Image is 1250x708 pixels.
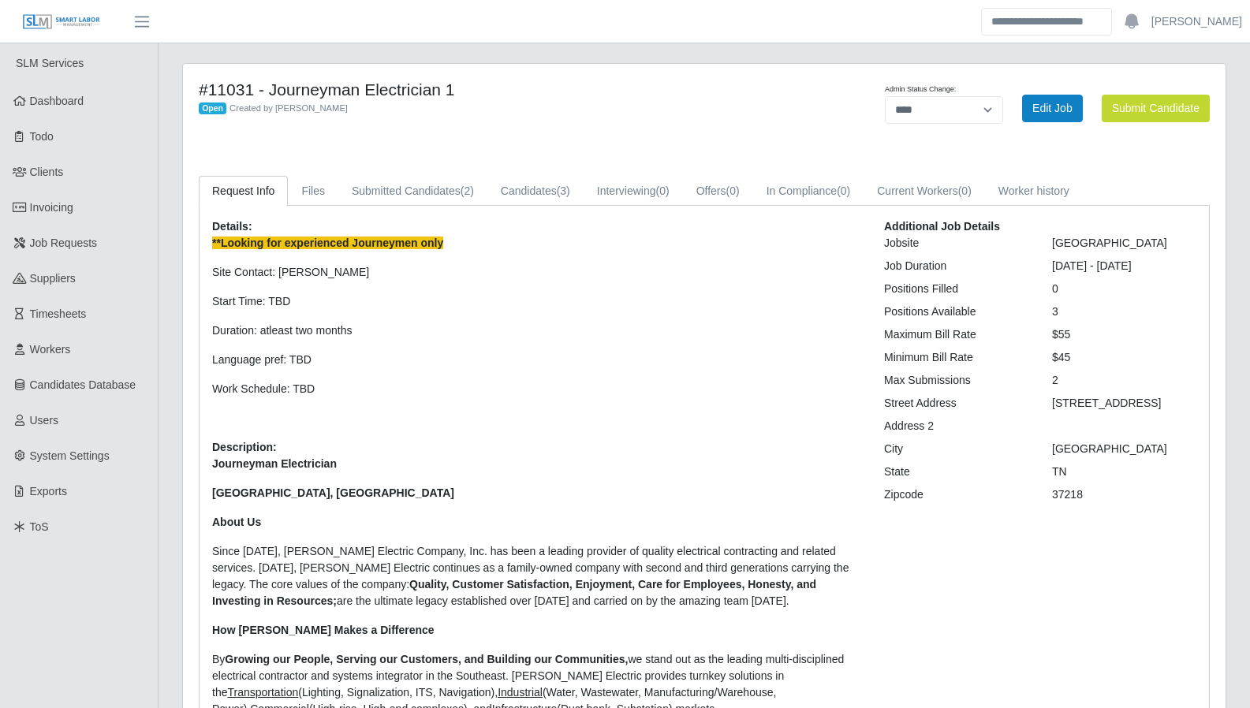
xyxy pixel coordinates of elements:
[1102,95,1210,122] button: Submit Candidate
[30,520,49,533] span: ToS
[212,264,860,281] p: Site Contact: [PERSON_NAME]
[981,8,1112,35] input: Search
[229,103,348,113] span: Created by [PERSON_NAME]
[30,343,71,356] span: Workers
[212,293,860,310] p: Start Time: TBD
[1040,486,1208,503] div: 37218
[1040,395,1208,412] div: [STREET_ADDRESS]
[227,686,298,699] u: Transportation
[498,686,543,699] u: Industrial
[1151,13,1242,30] a: [PERSON_NAME]
[885,84,956,95] label: Admin Status Change:
[212,441,277,453] b: Description:
[30,414,59,427] span: Users
[872,304,1040,320] div: Positions Available
[864,176,985,207] a: Current Workers
[212,322,860,339] p: Duration: atleast two months
[30,237,98,249] span: Job Requests
[872,349,1040,366] div: Minimum Bill Rate
[1040,372,1208,389] div: 2
[30,485,67,497] span: Exports
[584,176,683,207] a: Interviewing
[1040,258,1208,274] div: [DATE] - [DATE]
[1040,281,1208,297] div: 0
[30,201,73,214] span: Invoicing
[872,326,1040,343] div: Maximum Bill Rate
[30,166,64,178] span: Clients
[30,95,84,107] span: Dashboard
[557,184,570,197] span: (3)
[753,176,864,207] a: In Compliance
[461,184,474,197] span: (2)
[288,176,338,207] a: Files
[872,235,1040,252] div: Jobsite
[212,457,337,470] strong: Journeyman Electrician
[656,184,670,197] span: (0)
[225,653,628,665] strong: Growing our People, Serving our Customers, and Building our Communities,
[872,281,1040,297] div: Positions Filled
[872,395,1040,412] div: Street Address
[212,352,860,368] p: Language pref: TBD
[1040,464,1208,480] div: TN
[199,80,778,99] h4: #11031 - Journeyman Electrician 1
[212,486,454,499] strong: [GEOGRAPHIC_DATA], [GEOGRAPHIC_DATA]
[212,578,816,607] strong: Quality, Customer Satisfaction, Enjoyment, Care for Employees, Honesty, and Investing in Resources;
[212,624,435,636] strong: How [PERSON_NAME] Makes a Difference
[1040,349,1208,366] div: $45
[212,220,252,233] b: Details:
[726,184,740,197] span: (0)
[837,184,850,197] span: (0)
[1040,441,1208,457] div: [GEOGRAPHIC_DATA]
[683,176,753,207] a: Offers
[872,372,1040,389] div: Max Submissions
[872,418,1040,434] div: Address 2
[22,13,101,31] img: SLM Logo
[872,486,1040,503] div: Zipcode
[872,464,1040,480] div: State
[872,441,1040,457] div: City
[199,176,288,207] a: Request Info
[958,184,972,197] span: (0)
[212,381,860,397] p: Work Schedule: TBD
[199,102,226,115] span: Open
[212,237,443,249] strong: **Looking for experienced Journeymen only
[487,176,584,207] a: Candidates
[872,258,1040,274] div: Job Duration
[985,176,1083,207] a: Worker history
[212,516,261,528] strong: About Us
[1040,326,1208,343] div: $55
[30,378,136,391] span: Candidates Database
[30,307,87,320] span: Timesheets
[884,220,1000,233] b: Additional Job Details
[16,57,84,69] span: SLM Services
[30,272,76,285] span: Suppliers
[338,176,487,207] a: Submitted Candidates
[1040,304,1208,320] div: 3
[212,543,860,609] p: Since [DATE], [PERSON_NAME] Electric Company, Inc. has been a leading provider of quality electri...
[30,449,110,462] span: System Settings
[30,130,54,143] span: Todo
[1022,95,1083,122] a: Edit Job
[1040,235,1208,252] div: [GEOGRAPHIC_DATA]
